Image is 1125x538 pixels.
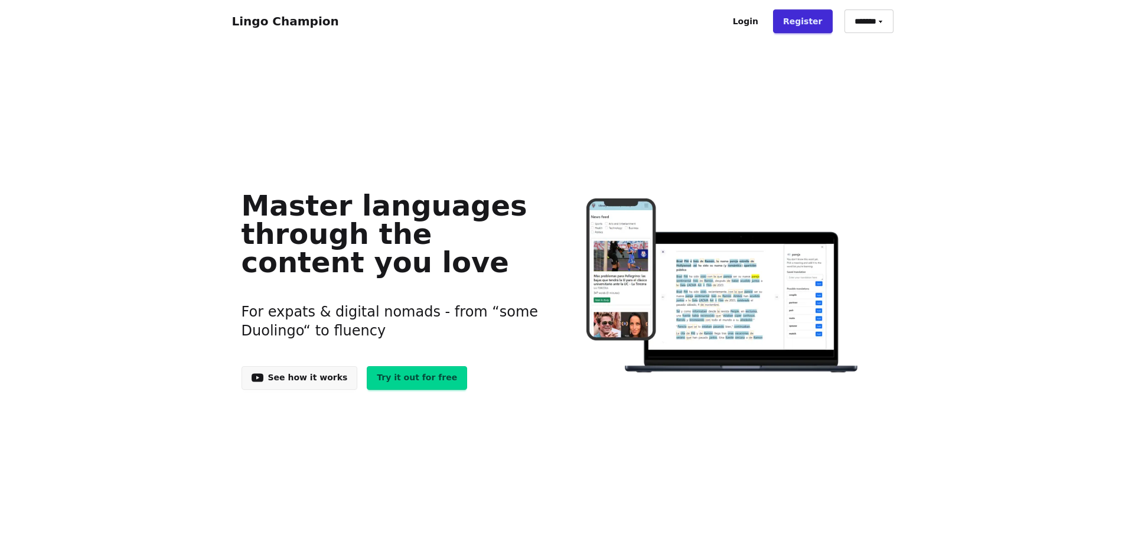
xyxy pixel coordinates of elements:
a: Register [773,9,833,33]
h3: For expats & digital nomads - from “some Duolingo“ to fluency [242,288,544,354]
a: Try it out for free [367,366,467,390]
a: Lingo Champion [232,14,339,28]
a: Login [723,9,768,33]
h1: Master languages through the content you love [242,191,544,276]
a: See how it works [242,366,358,390]
img: Learn languages online [563,198,883,375]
